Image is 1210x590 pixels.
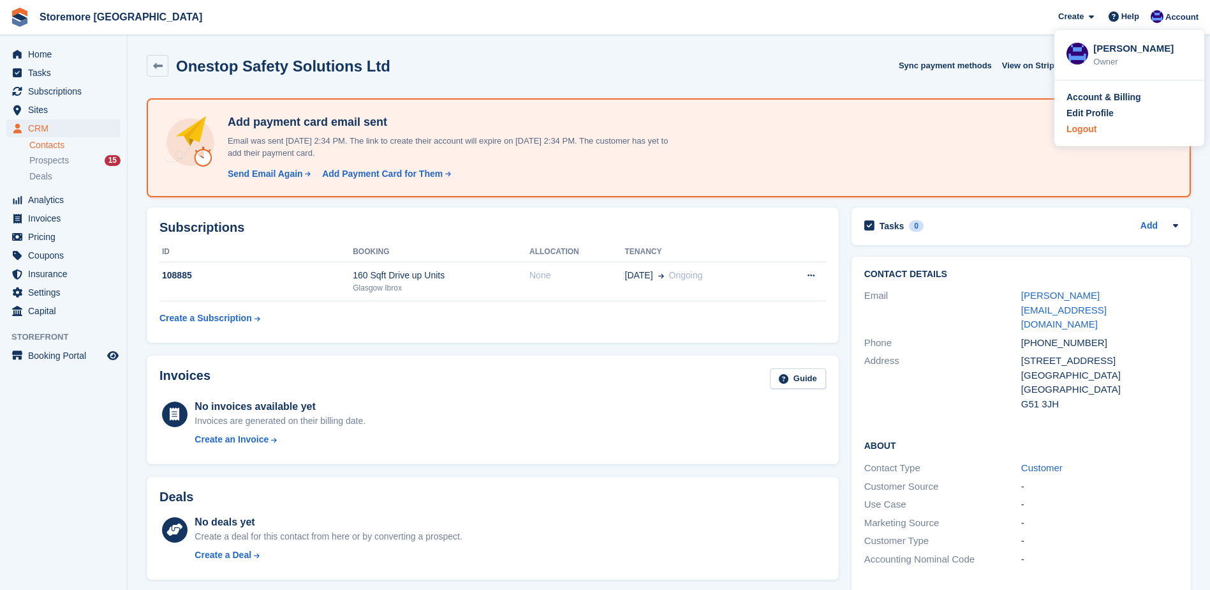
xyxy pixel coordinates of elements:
[1021,336,1178,351] div: [PHONE_NUMBER]
[28,101,105,119] span: Sites
[1021,290,1107,329] a: [PERSON_NAME][EMAIL_ADDRESS][DOMAIN_NAME]
[864,552,1021,567] div: Accounting Nominal Code
[28,45,105,63] span: Home
[6,302,121,320] a: menu
[28,228,105,246] span: Pricing
[28,265,105,283] span: Insurance
[159,490,193,504] h2: Deals
[864,516,1021,531] div: Marketing Source
[864,439,1178,451] h2: About
[322,167,443,181] div: Add Payment Card for Them
[163,115,218,169] img: add-payment-card-4dbda4983b697a7845d177d07a5d71e8a16f1ec00487972de202a45f1e8132f5.svg
[6,82,121,100] a: menu
[880,220,904,232] h2: Tasks
[6,347,121,365] a: menu
[228,167,303,181] div: Send Email Again
[28,246,105,264] span: Coupons
[1021,397,1178,412] div: G51 3JH
[195,548,251,562] div: Create a Deal
[864,480,1021,494] div: Customer Source
[10,8,29,27] img: stora-icon-8386f47178a22dfd0bd8f6a31ec36ba5ce8667c1dd55bd0f319d3a0aa187defe.svg
[1066,43,1088,64] img: Angela
[997,55,1074,76] a: View on Stripe
[195,548,462,562] a: Create a Deal
[29,155,69,167] span: Prospects
[6,101,121,119] a: menu
[6,64,121,82] a: menu
[1066,91,1192,104] a: Account & Billing
[28,64,105,82] span: Tasks
[864,497,1021,512] div: Use Case
[1058,10,1084,23] span: Create
[1093,42,1192,53] div: [PERSON_NAME]
[1140,219,1158,234] a: Add
[6,191,121,209] a: menu
[625,242,775,262] th: Tenancy
[6,246,121,264] a: menu
[11,331,127,344] span: Storefront
[1021,552,1178,567] div: -
[195,433,365,446] a: Create an Invoice
[28,119,105,137] span: CRM
[29,170,52,183] span: Deals
[864,289,1021,332] div: Email
[1021,534,1178,548] div: -
[909,220,924,232] div: 0
[28,302,105,320] span: Capital
[1021,462,1063,473] a: Customer
[159,312,252,325] div: Create a Subscription
[625,269,653,282] span: [DATE]
[1066,123,1192,136] a: Logout
[1066,107,1192,120] a: Edit Profile
[28,191,105,209] span: Analytics
[176,57,390,75] h2: Onestop Safety Solutions Ltd
[195,515,462,530] div: No deals yet
[864,354,1021,411] div: Address
[223,135,669,160] p: Email was sent [DATE] 2:34 PM. The link to create their account will expire on [DATE] 2:34 PM. Th...
[864,461,1021,476] div: Contact Type
[105,155,121,166] div: 15
[28,284,105,301] span: Settings
[864,336,1021,351] div: Phone
[353,269,529,282] div: 160 Sqft Drive up Units
[195,433,269,446] div: Create an Invoice
[6,45,121,63] a: menu
[529,242,625,262] th: Allocation
[529,269,625,282] div: None
[353,282,529,294] div: Glasgow Ibrox
[105,348,121,363] a: Preview store
[28,209,105,227] span: Invoices
[195,414,365,428] div: Invoices are generated on their billing date.
[6,119,121,137] a: menu
[1021,368,1178,383] div: [GEOGRAPHIC_DATA]
[195,530,462,543] div: Create a deal for this contact from here or by converting a prospect.
[1021,354,1178,368] div: [STREET_ADDRESS]
[317,167,452,181] a: Add Payment Card for Them
[29,170,121,183] a: Deals
[159,269,353,282] div: 108885
[1093,56,1192,68] div: Owner
[195,399,365,414] div: No invoices available yet
[1151,10,1163,23] img: Angela
[1021,382,1178,397] div: [GEOGRAPHIC_DATA]
[6,284,121,301] a: menu
[864,269,1178,280] h2: Contact Details
[1066,107,1114,120] div: Edit Profile
[34,6,207,27] a: Storemore [GEOGRAPHIC_DATA]
[159,220,826,235] h2: Subscriptions
[1121,10,1139,23] span: Help
[6,265,121,283] a: menu
[1002,59,1059,72] span: View on Stripe
[899,55,992,76] button: Sync payment methods
[6,228,121,246] a: menu
[1021,516,1178,531] div: -
[1066,123,1096,136] div: Logout
[353,242,529,262] th: Booking
[28,82,105,100] span: Subscriptions
[669,270,703,280] span: Ongoing
[1021,497,1178,512] div: -
[28,347,105,365] span: Booking Portal
[159,368,210,390] h2: Invoices
[770,368,826,390] a: Guide
[1066,91,1141,104] div: Account & Billing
